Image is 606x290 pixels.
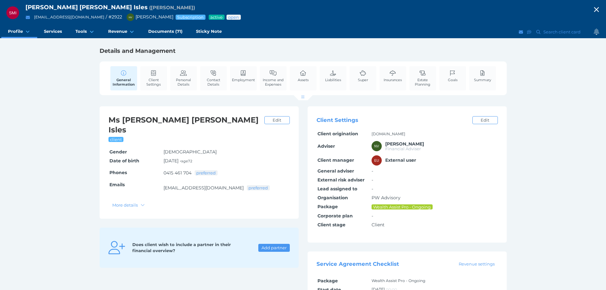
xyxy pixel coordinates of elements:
[317,143,335,149] span: Adviser
[374,144,379,148] span: NV
[109,170,127,175] span: Phones
[37,25,69,38] a: Services
[8,29,23,34] span: Profile
[518,28,524,36] button: Email
[317,186,357,192] span: Lead assigned to
[385,146,421,151] span: Financial Adviser
[356,66,370,86] a: Super
[1,25,37,38] a: Profile
[317,213,353,219] span: Corporate plan
[34,15,104,19] a: [EMAIL_ADDRESS][DOMAIN_NAME]
[108,115,261,135] h2: Ms [PERSON_NAME] [PERSON_NAME] Isles
[371,130,498,138] td: [DOMAIN_NAME]
[456,261,497,266] span: Revenue settings
[177,15,204,20] span: Subscription
[371,276,498,285] td: Wealth Assist Pro - Ongoing
[44,29,62,34] span: Services
[148,29,183,34] span: Documents (71)
[261,78,285,87] span: Income and Expenses
[142,25,189,38] a: Documents (71)
[358,78,368,82] span: Super
[372,168,373,174] span: -
[181,159,192,163] small: age 72
[142,78,165,87] span: Client Settings
[109,149,127,155] span: Gender
[100,47,507,55] h1: Details and Management
[384,78,402,82] span: Insurances
[296,66,310,86] a: Assets
[317,261,399,267] span: Service Agreement Checklist
[317,117,358,124] span: Client Settings
[478,117,492,123] span: Edit
[298,78,309,82] span: Assets
[317,157,354,163] span: Client manager
[123,14,173,20] span: [PERSON_NAME]
[110,202,139,208] span: More details
[372,213,373,219] span: -
[9,11,17,15] span: SMI
[164,149,217,155] span: [DEMOGRAPHIC_DATA]
[260,66,287,90] a: Income and Expenses
[109,201,148,209] button: More details
[372,141,382,151] div: Nancy Vos
[200,66,227,90] a: Contact Details
[101,25,142,38] a: Revenue
[456,261,498,267] a: Revenue settings
[264,116,290,124] a: Edit
[172,78,195,87] span: Personal Details
[324,66,343,86] a: Liabilities
[230,66,256,86] a: Employment
[25,4,148,11] span: [PERSON_NAME] [PERSON_NAME] Isles
[270,117,284,123] span: Edit
[6,6,19,19] div: Susan Margaret Isles
[210,15,223,20] span: Service package status: Active service agreement in place
[317,131,358,137] span: Client origination
[108,29,127,34] span: Revenue
[170,66,197,90] a: Personal Details
[526,28,533,36] button: SMS
[232,78,255,82] span: Employment
[448,78,457,82] span: Goals
[259,245,289,250] span: Add partner
[248,185,268,190] span: preferred
[446,66,459,86] a: Goals
[164,158,192,164] span: [DATE] •
[196,29,222,34] span: Sticky Note
[258,244,289,252] button: Add partner
[411,78,435,87] span: Estate Planning
[325,78,341,82] span: Liabilities
[106,14,122,20] span: / # 2922
[373,204,431,209] span: Wealth Assist Pro - Ongoing
[317,177,365,183] span: External risk adviser
[374,159,379,162] span: EU
[472,66,493,86] a: Summary
[372,155,382,166] div: External user
[474,78,491,82] span: Summary
[149,4,195,11] span: Preferred name
[317,168,354,174] span: General adviser
[132,242,231,253] span: Does client wish to include a partner in their financial overview?
[372,186,373,192] span: -
[228,15,240,20] span: Advice status: Review not yet booked in
[196,170,216,175] span: preferred
[372,222,385,228] span: Client
[542,29,583,34] span: Search client card
[164,185,244,191] a: [EMAIL_ADDRESS][DOMAIN_NAME]
[409,66,436,90] a: Estate Planning
[110,137,122,142] span: client
[75,29,87,34] span: Tools
[109,182,125,187] span: Emails
[372,195,401,201] span: PW Advisory
[317,204,338,209] span: Package
[382,66,403,86] a: Insurances
[317,195,348,201] span: Organisation
[372,177,373,183] span: -
[533,28,584,36] button: Search client card
[164,170,192,175] a: 0415 461 704
[129,16,132,19] span: NV
[385,141,424,147] span: Nancy Vos
[127,13,134,21] div: Nancy Vos
[112,78,136,87] span: General Information
[140,66,167,90] a: Client Settings
[317,222,345,228] span: Client stage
